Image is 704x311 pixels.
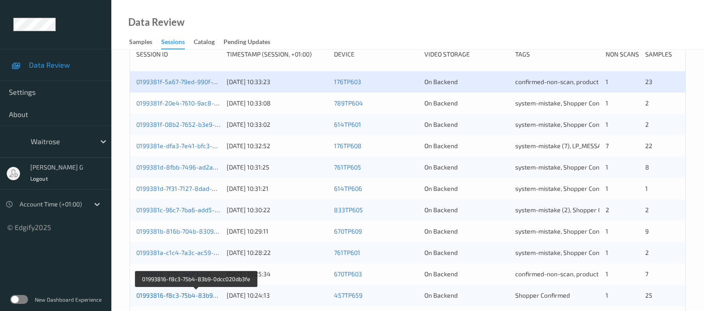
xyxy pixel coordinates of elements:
[645,99,649,107] span: 2
[227,227,328,236] div: [DATE] 10:29:11
[645,227,649,235] span: 9
[334,99,363,107] a: 789TP604
[645,121,649,128] span: 2
[515,291,570,299] span: Shopper Confirmed
[606,163,608,171] span: 1
[334,78,361,85] a: 176TP603
[606,206,609,214] span: 2
[194,36,224,48] a: Catalog
[136,78,255,85] a: 0199381f-5a67-79ed-990f-784c2e7ade24
[128,18,184,27] div: Data Review
[136,291,256,299] a: 01993816-f8c3-75b4-83b9-0dcc020db3fe
[424,270,509,279] div: On Backend
[334,185,362,192] a: 614TP606
[606,78,608,85] span: 1
[606,99,608,107] span: 1
[334,227,362,235] a: 670TP609
[227,141,328,150] div: [DATE] 10:32:52
[227,291,328,300] div: [DATE] 10:24:13
[194,37,215,48] div: Catalog
[515,50,599,59] div: Tags
[645,163,649,171] span: 8
[136,227,257,235] a: 0199381b-816b-704b-8309-76a971d8b736
[424,99,509,108] div: On Backend
[227,163,328,172] div: [DATE] 10:31:25
[136,142,253,149] a: 0199381e-dfa3-7e41-bfc3-89efd914a918
[606,121,608,128] span: 1
[129,37,152,48] div: Samples
[136,50,220,59] div: Session ID
[424,248,509,257] div: On Backend
[334,163,361,171] a: 761TP605
[645,78,652,85] span: 23
[515,99,667,107] span: system-mistake, Shopper Confirmed, Unusual-Activity
[424,141,509,150] div: On Backend
[424,120,509,129] div: On Backend
[606,185,608,192] span: 1
[136,206,257,214] a: 0199381c-96c7-7ba6-add5-5b6d3652140e
[645,50,679,59] div: Samples
[224,36,279,48] a: Pending Updates
[334,142,362,149] a: 176TP608
[606,291,608,299] span: 1
[227,120,328,129] div: [DATE] 10:33:02
[606,270,608,278] span: 1
[645,270,648,278] span: 7
[606,50,639,59] div: Non Scans
[424,206,509,214] div: On Backend
[515,249,667,256] span: system-mistake, Shopper Confirmed, Unusual-Activity
[334,270,362,278] a: 670TP603
[334,206,363,214] a: 833TP605
[645,185,648,192] span: 1
[606,227,608,235] span: 1
[334,249,360,256] a: 761TP601
[161,36,194,49] a: Sessions
[424,50,509,59] div: Video Storage
[424,77,509,86] div: On Backend
[334,291,362,299] a: 457TP659
[161,37,185,49] div: Sessions
[645,206,649,214] span: 2
[606,142,609,149] span: 7
[136,99,257,107] a: 0199381f-20e4-7610-9ac8-3a15e44cc824
[227,248,328,257] div: [DATE] 10:28:22
[645,142,652,149] span: 22
[136,270,256,278] a: 01993818-3172-7abf-b0d6-40300ea57f80
[424,184,509,193] div: On Backend
[334,121,361,128] a: 614TP601
[227,184,328,193] div: [DATE] 10:31:21
[424,227,509,236] div: On Backend
[515,121,667,128] span: system-mistake, Shopper Confirmed, Unusual-Activity
[224,37,270,48] div: Pending Updates
[424,291,509,300] div: On Backend
[645,249,649,256] span: 2
[334,50,418,59] div: Device
[227,270,328,279] div: [DATE] 10:25:34
[136,249,256,256] a: 0199381a-c1c4-7a3c-ac59-d38420f78c87
[606,249,608,256] span: 1
[424,163,509,172] div: On Backend
[645,291,652,299] span: 25
[129,36,161,48] a: Samples
[136,163,256,171] a: 0199381d-8fbb-7496-ad2a-b70fe8a52183
[227,99,328,108] div: [DATE] 10:33:08
[136,121,256,128] a: 0199381f-08b2-7652-b3e9-b0f5389caa3d
[227,77,328,86] div: [DATE] 10:33:23
[515,185,667,192] span: system-mistake, Shopper Confirmed, Unusual-Activity
[227,50,328,59] div: Timestamp (Session, +01:00)
[136,185,252,192] a: 0199381d-7f31-7127-8dad-2bf351b75e62
[227,206,328,214] div: [DATE] 10:30:22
